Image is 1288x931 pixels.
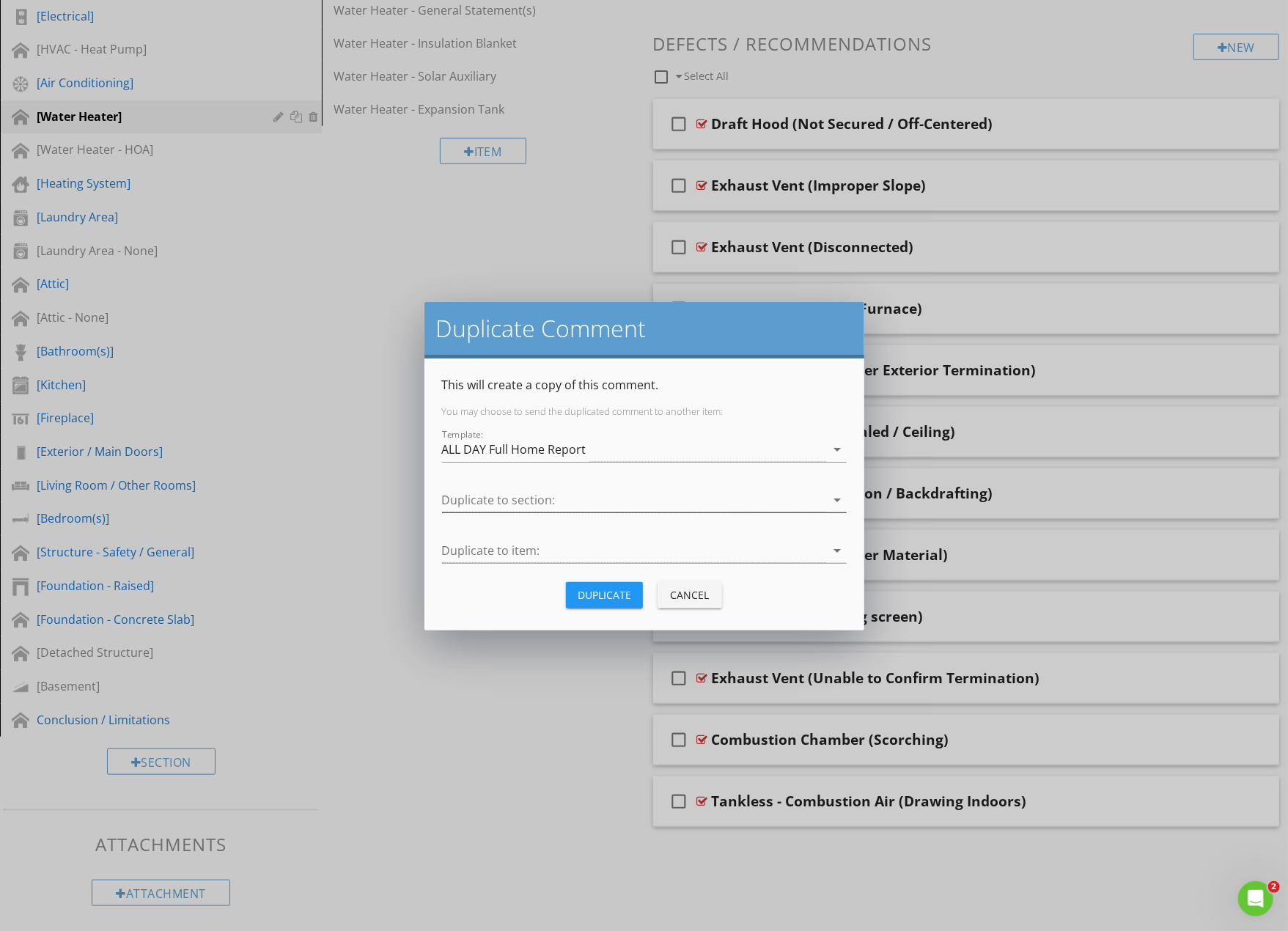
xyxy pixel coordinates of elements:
[566,582,643,608] button: Duplicate
[658,582,722,608] button: Cancel
[829,542,847,559] i: arrow_drop_down
[442,405,847,417] p: You may choose to send the duplicated comment to another item:
[442,376,847,394] p: This will create a copy of this comment.
[829,491,847,509] i: arrow_drop_down
[578,587,631,603] div: Duplicate
[1238,881,1273,916] iframe: Intercom live chat
[669,587,710,603] div: Cancel
[442,443,586,456] div: ALL DAY Full Home Report
[1268,881,1280,893] span: 2
[829,441,847,458] i: arrow_drop_down
[436,314,853,343] h2: Duplicate Comment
